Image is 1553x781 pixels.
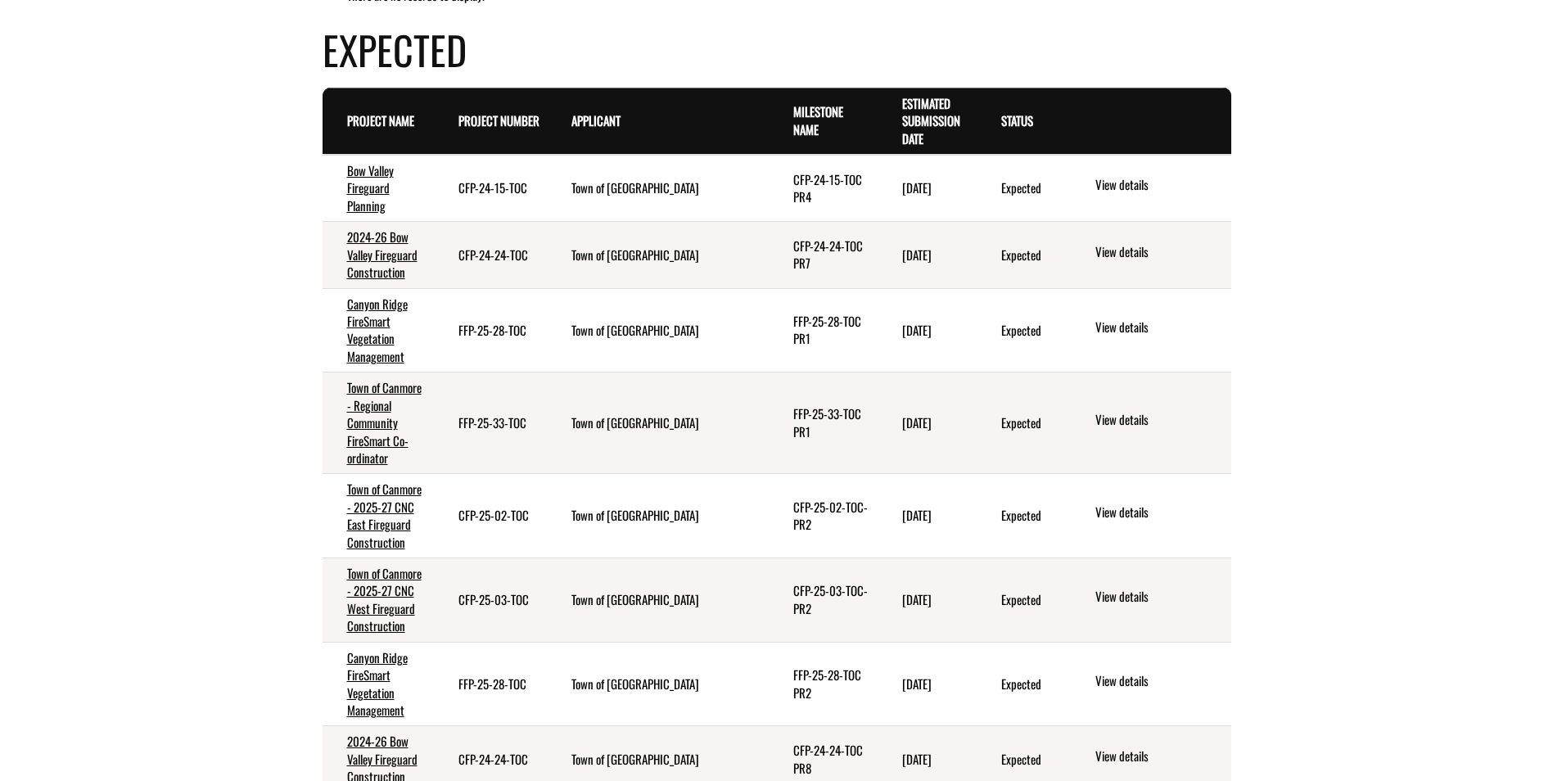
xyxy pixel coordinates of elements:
td: action menu [1068,642,1230,726]
td: Town of Canmore [547,474,769,558]
a: Status [1001,111,1033,129]
a: Canyon Ridge FireSmart Vegetation Management [347,295,408,365]
td: FFP-25-33-TOC PR1 [769,372,878,474]
td: 2/28/2026 [878,642,977,726]
time: [DATE] [902,321,932,339]
time: [DATE] [902,178,932,196]
td: FFP-25-33-TOC [434,372,547,474]
td: CFP-24-15-TOC PR4 [769,155,878,222]
td: Town of Canmore [547,558,769,643]
a: Town of Canmore - 2025-27 CNC East Fireguard Construction [347,480,422,550]
a: View details [1095,243,1224,263]
td: CFP-25-03-TOC-PR2 [769,558,878,643]
td: 9/29/2025 [878,155,977,222]
td: Town of Canmore [547,372,769,474]
td: FFP-25-28-TOC [434,642,547,726]
a: Applicant [571,111,621,129]
td: CFP-25-03-TOC [434,558,547,643]
time: [DATE] [902,590,932,608]
td: action menu [1068,155,1230,222]
time: [DATE] [902,750,932,768]
td: Town of Canmore [547,222,769,288]
time: [DATE] [902,413,932,431]
td: 10/31/2025 [878,288,977,372]
time: [DATE] [902,675,932,693]
td: Town of Canmore [547,642,769,726]
td: Bow Valley Fireguard Planning [323,155,435,222]
td: action menu [1068,558,1230,643]
td: CFP-24-24-TOC [434,222,547,288]
a: 2024-26 Bow Valley Fireguard Construction [347,228,418,281]
td: 12/30/2025 [878,372,977,474]
td: 2024-26 Bow Valley Fireguard Construction [323,222,435,288]
td: Town of Canmore [547,288,769,372]
td: Canyon Ridge FireSmart Vegetation Management [323,642,435,726]
td: Canyon Ridge FireSmart Vegetation Management [323,288,435,372]
td: Expected [977,372,1069,474]
a: View details [1095,176,1224,196]
td: CFP-25-02-TOC-PR2 [769,474,878,558]
a: View details [1095,411,1224,431]
a: Bow Valley Fireguard Planning [347,161,394,214]
a: View details [1095,588,1224,607]
td: Expected [977,474,1069,558]
td: 12/31/2025 [878,474,977,558]
a: View details [1095,503,1224,523]
a: Canyon Ridge FireSmart Vegetation Management [347,648,408,719]
td: action menu [1068,288,1230,372]
td: FFP-25-28-TOC [434,288,547,372]
a: Project Name [347,111,414,129]
td: CFP-25-02-TOC [434,474,547,558]
td: Town of Canmore [547,155,769,222]
td: Expected [977,642,1069,726]
a: Milestone Name [793,102,843,138]
a: Town of Canmore - 2025-27 CNC West Fireguard Construction [347,564,422,634]
td: FFP-25-28-TOC PR1 [769,288,878,372]
td: action menu [1068,222,1230,288]
td: Town of Canmore - 2025-27 CNC West Fireguard Construction [323,558,435,643]
td: CFP-24-15-TOC [434,155,547,222]
th: Actions [1068,88,1230,155]
h4: Expected [323,20,1231,79]
time: [DATE] [902,246,932,264]
a: View details [1095,672,1224,692]
td: action menu [1068,372,1230,474]
td: 12/31/2025 [878,558,977,643]
td: FFP-25-28-TOC PR2 [769,642,878,726]
a: View details [1095,747,1224,767]
a: Estimated Submission Date [902,94,960,147]
td: Expected [977,222,1069,288]
td: Expected [977,155,1069,222]
a: Town of Canmore - Regional Community FireSmart Co-ordinator [347,378,422,467]
a: View details [1095,318,1224,338]
td: Town of Canmore - 2025-27 CNC East Fireguard Construction [323,474,435,558]
td: Expected [977,288,1069,372]
a: Project Number [458,111,539,129]
td: Town of Canmore - Regional Community FireSmart Co-ordinator [323,372,435,474]
td: Expected [977,558,1069,643]
td: CFP-24-24-TOC PR7 [769,222,878,288]
td: 10/31/2025 [878,222,977,288]
time: [DATE] [902,506,932,524]
td: action menu [1068,474,1230,558]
